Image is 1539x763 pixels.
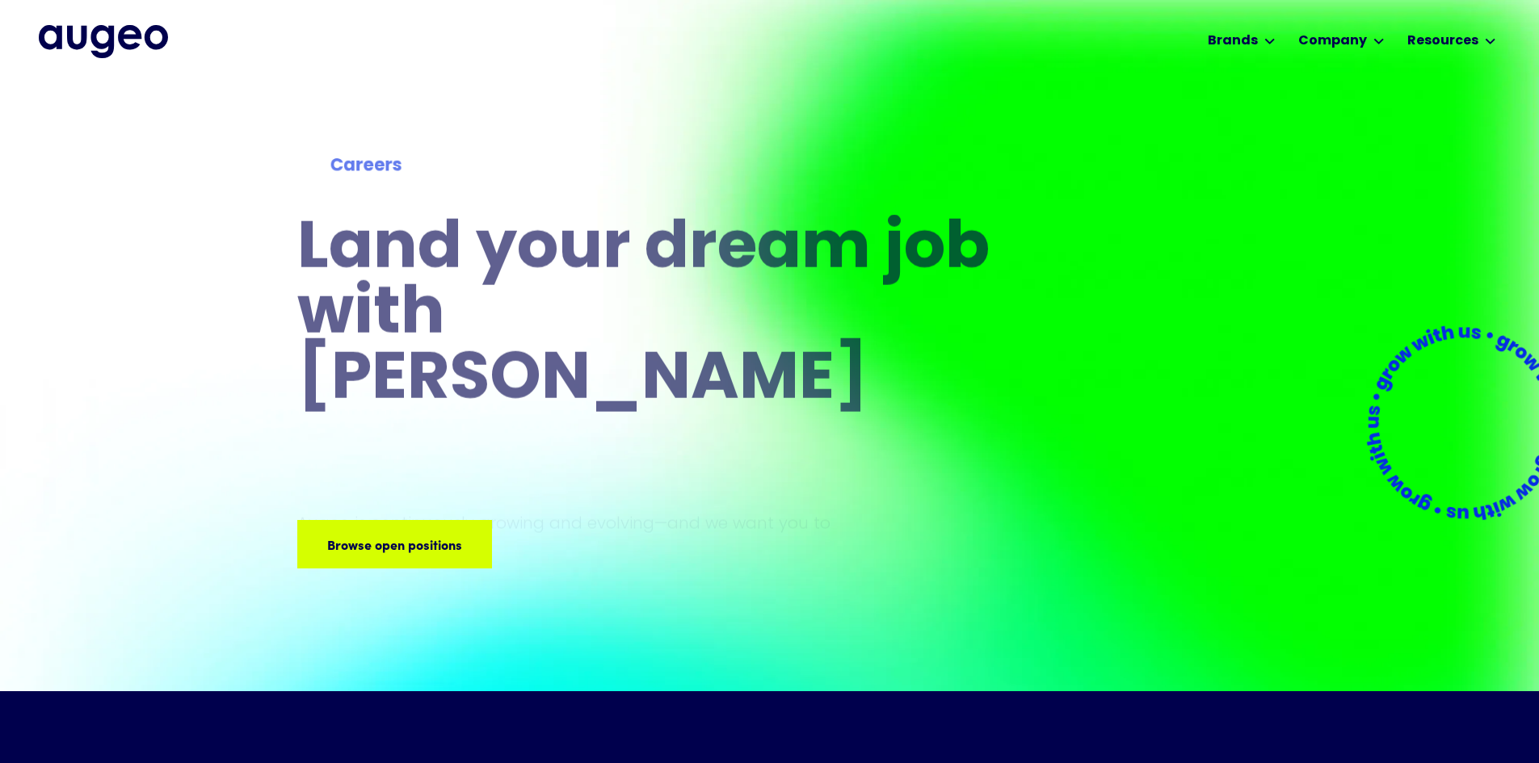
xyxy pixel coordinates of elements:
div: Resources [1407,31,1478,51]
a: Browse open positions [297,520,492,568]
div: Brands [1208,31,1258,51]
img: Augeo's full logo in midnight blue. [39,25,168,57]
h1: Land your dream job﻿ with [PERSON_NAME] [297,218,995,414]
strong: Careers [330,158,402,176]
div: Company [1298,31,1367,51]
a: home [39,25,168,57]
p: Augeo is continuously growing and evolving—and we want you to grow with us. [297,511,853,556]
